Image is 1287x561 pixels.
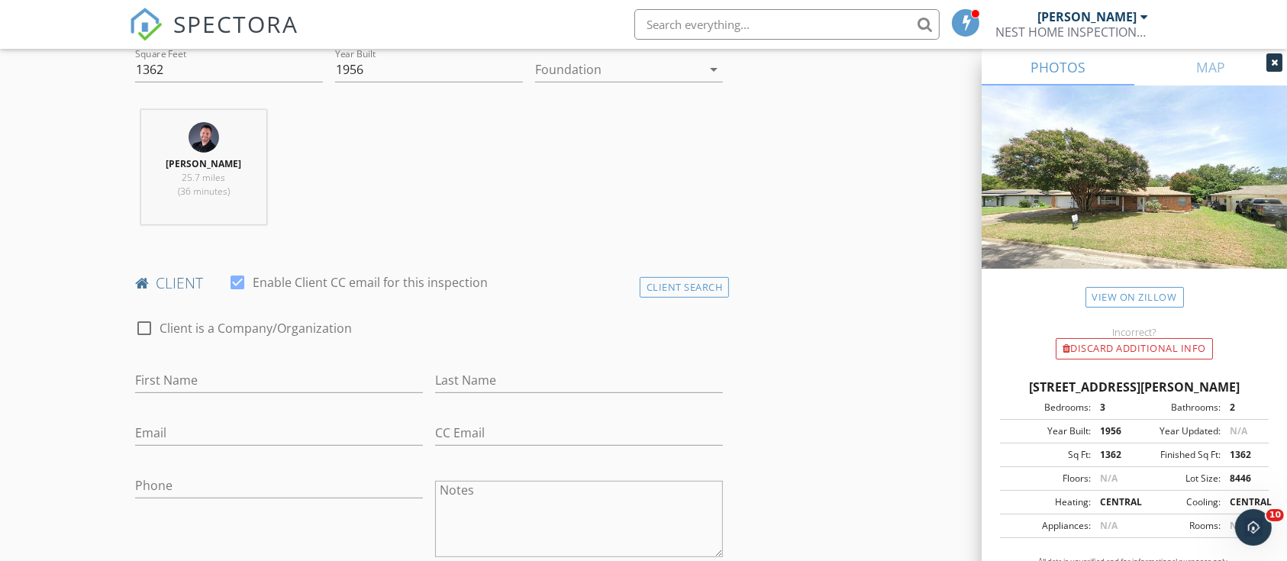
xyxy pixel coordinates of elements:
div: [PERSON_NAME] [1037,9,1137,24]
span: N/A [1230,519,1247,532]
div: Lot Size: [1134,472,1221,485]
span: SPECTORA [173,8,298,40]
a: MAP [1134,49,1287,85]
img: nest_pic_2_dark_for_spectora.jpg [189,122,219,153]
div: Bedrooms: [1005,401,1091,414]
a: SPECTORA [129,21,298,53]
img: The Best Home Inspection Software - Spectora [129,8,163,41]
div: 2 [1221,401,1264,414]
div: CENTRAL [1221,495,1264,509]
span: 25.7 miles [182,171,225,184]
div: 1362 [1091,448,1134,462]
div: [STREET_ADDRESS][PERSON_NAME] [1000,378,1269,396]
strong: [PERSON_NAME] [166,157,241,170]
span: N/A [1230,424,1247,437]
div: Heating: [1005,495,1091,509]
div: Year Built: [1005,424,1091,438]
a: PHOTOS [982,49,1134,85]
span: N/A [1100,472,1118,485]
a: View on Zillow [1085,287,1184,308]
label: Enable Client CC email for this inspection [253,275,488,290]
div: Sq Ft: [1005,448,1091,462]
div: Appliances: [1005,519,1091,533]
div: 8446 [1221,472,1264,485]
input: Search everything... [634,9,940,40]
div: Cooling: [1134,495,1221,509]
div: Finished Sq Ft: [1134,448,1221,462]
label: Client is a Company/Organization [160,321,352,336]
div: Discard Additional info [1056,338,1213,359]
img: streetview [982,85,1287,305]
i: arrow_drop_down [705,60,723,79]
div: Year Updated: [1134,424,1221,438]
div: Floors: [1005,472,1091,485]
h4: client [135,273,724,293]
div: CENTRAL [1091,495,1134,509]
span: N/A [1100,519,1118,532]
div: 1362 [1221,448,1264,462]
div: Incorrect? [982,326,1287,338]
div: Client Search [640,277,730,298]
span: 10 [1266,509,1284,521]
span: (36 minutes) [178,185,230,198]
div: NEST HOME INSPECTIONS, LLC [995,24,1148,40]
div: 1956 [1091,424,1134,438]
div: Bathrooms: [1134,401,1221,414]
div: 3 [1091,401,1134,414]
iframe: Intercom live chat [1235,509,1272,546]
div: Rooms: [1134,519,1221,533]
